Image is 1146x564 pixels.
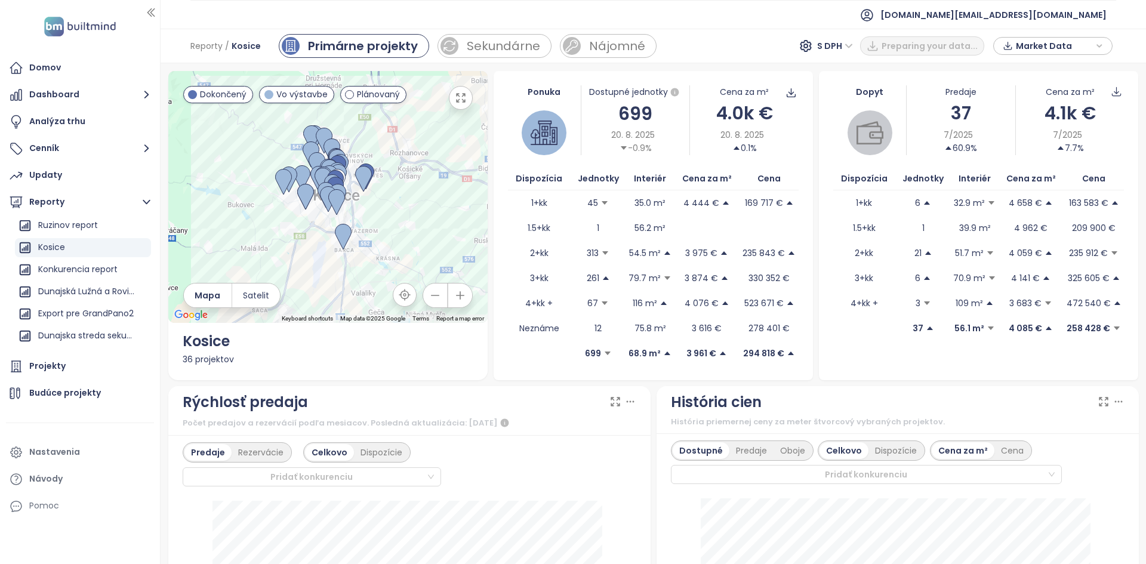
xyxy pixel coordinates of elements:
[1110,249,1119,257] span: caret-down
[673,442,729,459] div: Dostupné
[602,274,610,282] span: caret-up
[956,297,983,310] p: 109 m²
[171,307,211,323] img: Google
[232,35,261,57] span: Kosice
[986,249,994,257] span: caret-down
[634,196,666,209] p: 35.0 m²
[15,238,151,257] div: Kosice
[663,249,671,257] span: caret-up
[38,240,65,255] div: Kosice
[833,266,895,291] td: 3+kk
[594,322,602,335] p: 12
[720,128,764,141] span: 20. 8. 2025
[15,349,151,368] div: Ovocne sady repredaje
[38,306,134,321] div: Export pre GrandPano2
[895,167,951,190] th: Jednotky
[6,494,154,518] div: Pomoc
[944,128,973,141] span: 7/2025
[720,249,728,257] span: caret-up
[600,299,609,307] span: caret-down
[6,56,154,80] a: Domov
[987,199,996,207] span: caret-down
[305,444,354,461] div: Celkovo
[587,272,599,285] p: 261
[308,37,418,55] div: Primárne projekty
[29,498,59,513] div: Pomoc
[508,167,570,190] th: Dispozícia
[720,85,769,98] div: Cena za m²
[38,262,118,277] div: Konkurencia report
[29,60,61,75] div: Domov
[722,199,730,207] span: caret-up
[467,37,540,55] div: Sekundárne
[663,274,671,282] span: caret-down
[932,442,994,459] div: Cena za m²
[29,114,85,129] div: Analýza trhu
[581,100,690,128] div: 699
[922,221,925,235] p: 1
[183,391,308,414] div: Rýchlosť predaja
[817,37,853,55] span: S DPH
[15,260,151,279] div: Konkurencia report
[570,167,626,190] th: Jednotky
[686,347,716,360] p: 3 961 €
[629,272,661,285] p: 79.7 m²
[857,119,883,146] img: wallet
[29,359,66,374] div: Projekty
[232,283,280,307] button: Satelit
[508,215,570,241] td: 1.5+kk
[279,34,429,58] a: primary
[1014,221,1048,235] p: 4 962 €
[959,221,991,235] p: 39.9 m²
[882,39,978,53] span: Preparing your data...
[600,199,609,207] span: caret-down
[732,141,757,155] div: 0.1%
[1044,299,1052,307] span: caret-down
[589,37,645,55] div: Nájomné
[868,442,923,459] div: Dispozície
[633,297,657,310] p: 116 m²
[634,221,666,235] p: 56.2 m²
[914,246,922,260] p: 21
[340,315,405,322] span: Map data ©2025 Google
[6,355,154,378] a: Projekty
[560,34,657,58] a: rent
[531,119,557,146] img: house
[729,442,774,459] div: Predaje
[1113,324,1121,332] span: caret-down
[913,322,923,335] p: 37
[1009,246,1042,260] p: 4 059 €
[671,416,1125,428] div: História priemernej ceny za meter štvorcový vybraných projektov.
[685,246,717,260] p: 3 975 €
[6,440,154,464] a: Nastavenia
[787,349,795,357] span: caret-up
[987,324,995,332] span: caret-down
[833,85,906,98] div: Dopyt
[629,347,661,360] p: 68.9 m²
[620,141,652,155] div: -0.9%
[627,167,674,190] th: Interiér
[6,381,154,405] a: Budúce projekty
[833,241,895,266] td: 2+kk
[195,289,220,302] span: Mapa
[787,249,796,257] span: caret-up
[994,442,1030,459] div: Cena
[1069,246,1108,260] p: 235 912 €
[171,307,211,323] a: Open this area in Google Maps (opens a new window)
[183,353,473,366] div: 36 projektov
[923,274,931,282] span: caret-up
[634,322,666,335] p: 75.8 m²
[721,299,729,307] span: caret-up
[743,347,784,360] p: 294 818 €
[1009,297,1042,310] p: 3 683 €
[6,83,154,107] button: Dashboard
[915,272,920,285] p: 6
[200,88,247,101] span: Dokončený
[1069,196,1108,209] p: 163 583 €
[508,85,581,98] div: Ponuka
[740,167,799,190] th: Cena
[1011,272,1040,285] p: 4 141 €
[923,199,931,207] span: caret-up
[357,88,400,101] span: Plánovaný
